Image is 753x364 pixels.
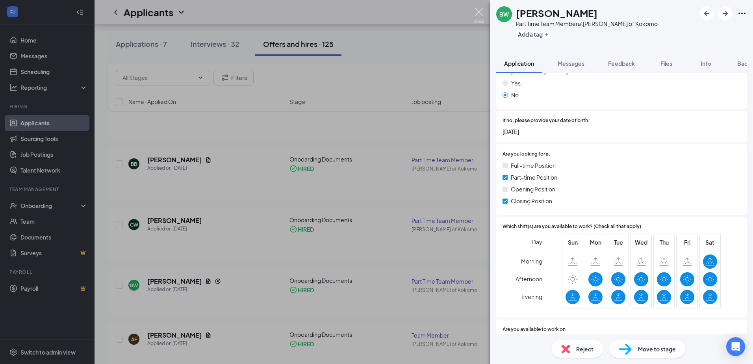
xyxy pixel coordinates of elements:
[511,185,555,193] span: Opening Position
[558,60,584,67] span: Messages
[516,20,658,28] div: Part Time Team Member at [PERSON_NAME] of Kokomo
[521,254,542,268] span: Morning
[511,197,552,205] span: Closing Position
[521,290,542,304] span: Evening
[504,60,534,67] span: Application
[516,272,542,286] span: Afternoon
[588,238,603,247] span: Mon
[544,32,549,37] svg: Plus
[702,9,711,18] svg: ArrowLeftNew
[503,223,641,230] span: Which shift(s) are you available to work? (Check all that apply)
[503,150,550,158] span: Are you looking for a:
[721,9,730,18] svg: ArrowRight
[737,9,747,18] svg: Ellipses
[511,91,519,99] span: No
[516,6,597,20] h1: [PERSON_NAME]
[703,238,717,247] span: Sat
[511,173,557,182] span: Part-time Position
[660,60,672,67] span: Files
[699,6,714,20] button: ArrowLeftNew
[511,79,521,87] span: Yes
[532,238,542,246] span: Day
[503,117,590,124] span: If no, please provide your date of birth.
[516,30,551,38] button: PlusAdd a tag
[726,337,745,356] div: Open Intercom Messenger
[657,238,671,247] span: Thu
[499,10,509,18] div: BW
[634,238,648,247] span: Wed
[511,161,556,170] span: Full-time Position
[566,238,580,247] span: Sun
[718,6,733,20] button: ArrowRight
[503,326,566,333] span: Are you available to work on
[608,60,635,67] span: Feedback
[701,60,711,67] span: Info
[576,345,593,353] span: Reject
[611,238,625,247] span: Tue
[503,127,740,136] span: [DATE]
[680,238,694,247] span: Fri
[638,345,676,353] span: Move to stage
